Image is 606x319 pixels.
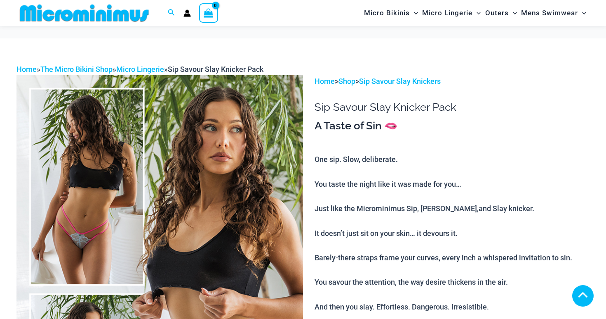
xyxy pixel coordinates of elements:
[485,2,509,24] span: Outers
[315,77,335,86] a: Home
[315,119,590,133] h3: A Taste of Sin 🫦
[168,65,263,74] span: Sip Savour Slay Knicker Pack
[410,2,418,24] span: Menu Toggle
[338,77,355,86] a: Shop
[483,2,519,24] a: OutersMenu ToggleMenu Toggle
[472,2,481,24] span: Menu Toggle
[315,75,590,88] p: > >
[16,65,263,74] span: » » »
[116,65,164,74] a: Micro Lingerie
[420,2,483,24] a: Micro LingerieMenu ToggleMenu Toggle
[509,2,517,24] span: Menu Toggle
[168,8,175,18] a: Search icon link
[361,1,590,25] nav: Site Navigation
[364,2,410,24] span: Micro Bikinis
[362,2,420,24] a: Micro BikinisMenu ToggleMenu Toggle
[578,2,586,24] span: Menu Toggle
[40,65,113,74] a: The Micro Bikini Shop
[199,3,218,22] a: View Shopping Cart, empty
[16,4,152,22] img: MM SHOP LOGO FLAT
[315,101,590,114] h1: Sip Savour Slay Knicker Pack
[183,10,191,17] a: Account icon link
[519,2,588,24] a: Mens SwimwearMenu ToggleMenu Toggle
[16,65,37,74] a: Home
[359,77,441,86] a: Sip Savour Slay Knickers
[521,2,578,24] span: Mens Swimwear
[422,2,472,24] span: Micro Lingerie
